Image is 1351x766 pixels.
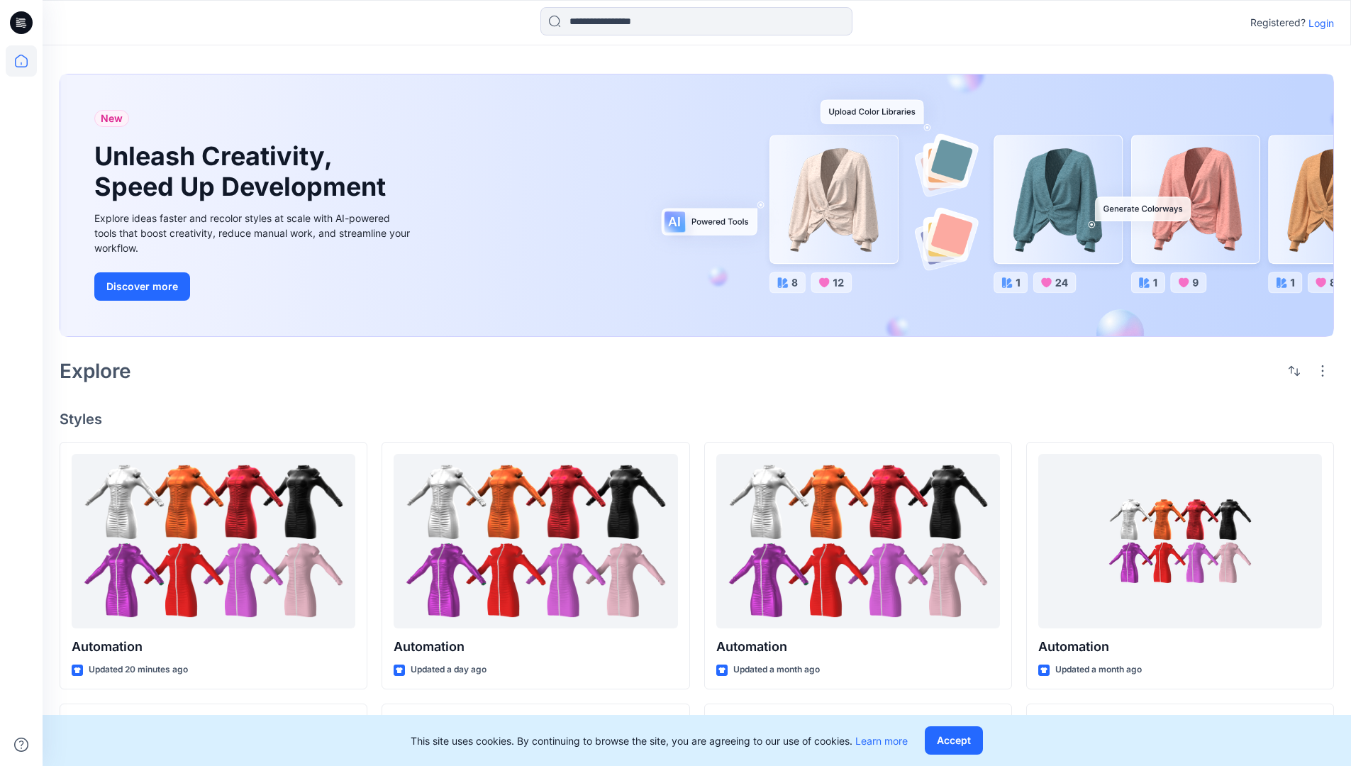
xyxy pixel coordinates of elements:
[411,662,487,677] p: Updated a day ago
[94,272,190,301] button: Discover more
[1250,14,1306,31] p: Registered?
[716,637,1000,657] p: Automation
[1055,662,1142,677] p: Updated a month ago
[925,726,983,755] button: Accept
[94,211,413,255] div: Explore ideas faster and recolor styles at scale with AI-powered tools that boost creativity, red...
[60,411,1334,428] h4: Styles
[101,110,123,127] span: New
[394,637,677,657] p: Automation
[855,735,908,747] a: Learn more
[733,662,820,677] p: Updated a month ago
[1038,637,1322,657] p: Automation
[716,454,1000,629] a: Automation
[72,637,355,657] p: Automation
[89,662,188,677] p: Updated 20 minutes ago
[72,454,355,629] a: Automation
[1308,16,1334,30] p: Login
[1038,454,1322,629] a: Automation
[60,360,131,382] h2: Explore
[394,454,677,629] a: Automation
[411,733,908,748] p: This site uses cookies. By continuing to browse the site, you are agreeing to our use of cookies.
[94,272,413,301] a: Discover more
[94,141,392,202] h1: Unleash Creativity, Speed Up Development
